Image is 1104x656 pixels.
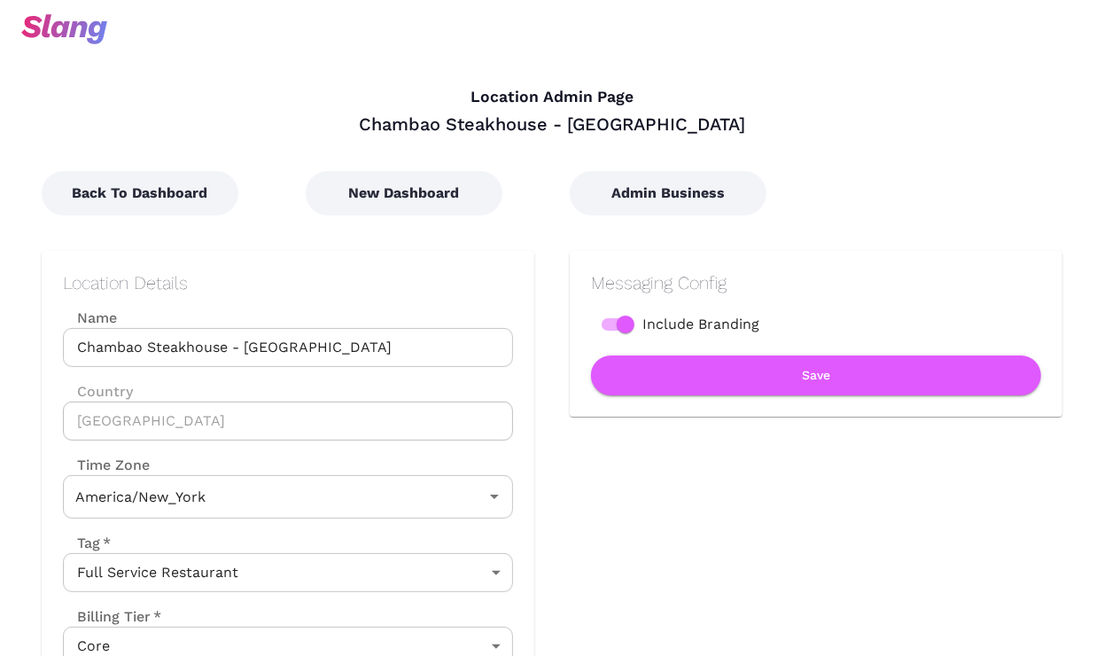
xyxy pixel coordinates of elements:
[570,171,766,215] button: Admin Business
[642,314,759,335] span: Include Branding
[63,272,513,293] h2: Location Details
[591,272,1041,293] h2: Messaging Config
[591,355,1041,395] button: Save
[482,484,507,509] button: Open
[42,184,238,201] a: Back To Dashboard
[63,308,513,328] label: Name
[42,88,1062,107] h4: Location Admin Page
[63,533,111,553] label: Tag
[21,14,107,44] img: svg+xml;base64,PHN2ZyB3aWR0aD0iOTciIGhlaWdodD0iMzQiIHZpZXdCb3g9IjAgMCA5NyAzNCIgZmlsbD0ibm9uZSIgeG...
[63,455,513,475] label: Time Zone
[63,606,161,627] label: Billing Tier
[306,184,502,201] a: New Dashboard
[570,184,766,201] a: Admin Business
[42,113,1062,136] div: Chambao Steakhouse - [GEOGRAPHIC_DATA]
[306,171,502,215] button: New Dashboard
[63,553,513,592] div: Full Service Restaurant
[42,171,238,215] button: Back To Dashboard
[63,381,513,402] label: Country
